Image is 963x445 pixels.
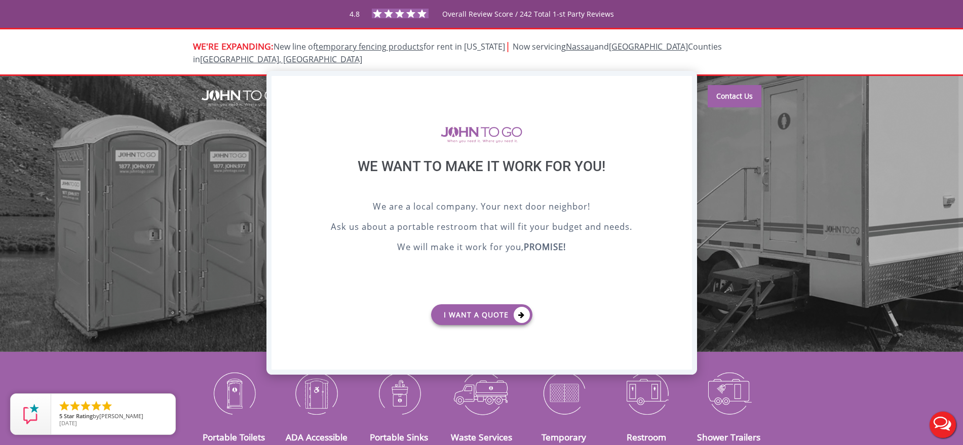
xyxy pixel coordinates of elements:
[90,400,102,412] li: 
[297,220,667,235] p: Ask us about a portable restroom that will fit your budget and needs.
[922,404,963,445] button: Live Chat
[59,413,167,420] span: by
[676,76,691,93] div: X
[58,400,70,412] li: 
[101,400,113,412] li: 
[99,412,143,420] span: [PERSON_NAME]
[431,304,532,325] a: I want a Quote
[80,400,92,412] li: 
[69,400,81,412] li: 
[64,412,93,420] span: Star Rating
[297,158,667,200] div: We want to make it work for you!
[297,200,667,215] p: We are a local company. Your next door neighbor!
[441,127,522,143] img: logo of viptogo
[59,412,62,420] span: 5
[59,419,77,427] span: [DATE]
[21,404,41,424] img: Review Rating
[297,240,667,256] p: We will make it work for you,
[524,241,566,253] b: PROMISE!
